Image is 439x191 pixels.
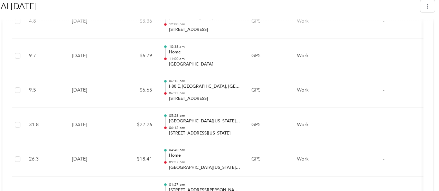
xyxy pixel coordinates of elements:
p: [STREET_ADDRESS][US_STATE] [169,130,240,137]
p: 06:33 pm [169,91,240,96]
td: $6.65 [115,73,158,108]
p: [GEOGRAPHIC_DATA][US_STATE], [GEOGRAPHIC_DATA] [169,165,240,171]
span: - [383,156,384,162]
p: I-80 E, [GEOGRAPHIC_DATA], [GEOGRAPHIC_DATA], [GEOGRAPHIC_DATA] [169,84,240,90]
p: 05:27 pm [169,160,240,165]
td: 9.7 [24,39,66,73]
p: Home [169,153,240,159]
td: Work [291,142,344,177]
td: $6.79 [115,39,158,73]
p: [STREET_ADDRESS] [169,27,240,33]
td: 26.3 [24,142,66,177]
p: 06:12 pm [169,79,240,84]
td: GPS [246,108,291,142]
td: 31.8 [24,108,66,142]
p: [GEOGRAPHIC_DATA] [169,61,240,68]
p: Home [169,49,240,55]
td: Work [291,39,344,73]
td: GPS [246,73,291,108]
td: $18.41 [115,142,158,177]
span: - [383,87,384,93]
td: [DATE] [66,39,116,73]
td: Work [291,108,344,142]
span: - [383,53,384,59]
span: - [383,122,384,128]
p: 11:00 am [169,57,240,61]
p: 04:40 pm [169,148,240,153]
td: Work [291,73,344,108]
p: 05:28 pm [169,113,240,118]
td: [DATE] [66,142,116,177]
td: [DATE] [66,73,116,108]
td: $22.26 [115,108,158,142]
p: 01:27 pm [169,182,240,187]
td: GPS [246,39,291,73]
p: 10:38 am [169,44,240,49]
td: [DATE] [66,108,116,142]
td: 9.5 [24,73,66,108]
p: 06:12 pm [169,125,240,130]
p: [STREET_ADDRESS] [169,96,240,102]
td: GPS [246,142,291,177]
p: [GEOGRAPHIC_DATA][US_STATE], [GEOGRAPHIC_DATA] [169,118,240,124]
